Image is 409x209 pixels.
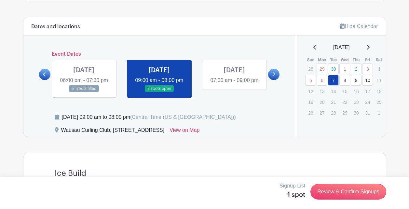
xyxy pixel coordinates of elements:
[351,108,361,118] p: 30
[351,75,361,86] a: 9
[339,57,350,63] th: Wed
[339,97,350,107] p: 22
[374,64,384,74] p: 4
[374,75,384,85] p: 11
[351,86,361,96] p: 16
[279,182,305,190] p: Signup List
[339,75,350,86] a: 8
[328,63,339,74] a: 30
[373,57,385,63] th: Sat
[328,75,339,86] a: 7
[362,57,373,63] th: Fri
[310,184,386,200] a: Review & Confirm Signups
[305,57,316,63] th: Sun
[351,63,361,74] a: 2
[62,113,236,121] div: [DATE] 09:00 am to 08:00 pm
[317,108,327,118] p: 27
[328,86,339,96] p: 14
[351,97,361,107] p: 23
[279,191,305,199] h5: 1 spot
[362,75,373,86] a: 10
[328,97,339,107] p: 21
[362,86,373,96] p: 17
[339,108,350,118] p: 29
[316,57,328,63] th: Mon
[305,108,316,118] p: 26
[374,97,384,107] p: 25
[317,86,327,96] p: 13
[317,63,327,74] a: 29
[317,97,327,107] p: 20
[374,86,384,96] p: 18
[328,108,339,118] p: 28
[362,108,373,118] p: 31
[170,126,199,137] a: View on Map
[374,108,384,118] p: 1
[339,86,350,96] p: 15
[317,75,327,86] a: 6
[305,97,316,107] p: 19
[350,57,362,63] th: Thu
[305,75,316,86] a: 5
[362,63,373,74] a: 3
[31,24,80,30] h6: Dates and locations
[305,64,316,74] p: 28
[61,126,165,137] div: Wausau Curling Club, [STREET_ADDRESS]
[333,44,349,51] span: [DATE]
[362,97,373,107] p: 24
[305,86,316,96] p: 12
[339,63,350,74] a: 1
[328,57,339,63] th: Tue
[130,114,236,120] span: (Central Time (US & [GEOGRAPHIC_DATA]))
[340,23,378,29] a: Hide Calendar
[50,51,268,57] h6: Event Dates
[55,169,86,178] h4: Ice Build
